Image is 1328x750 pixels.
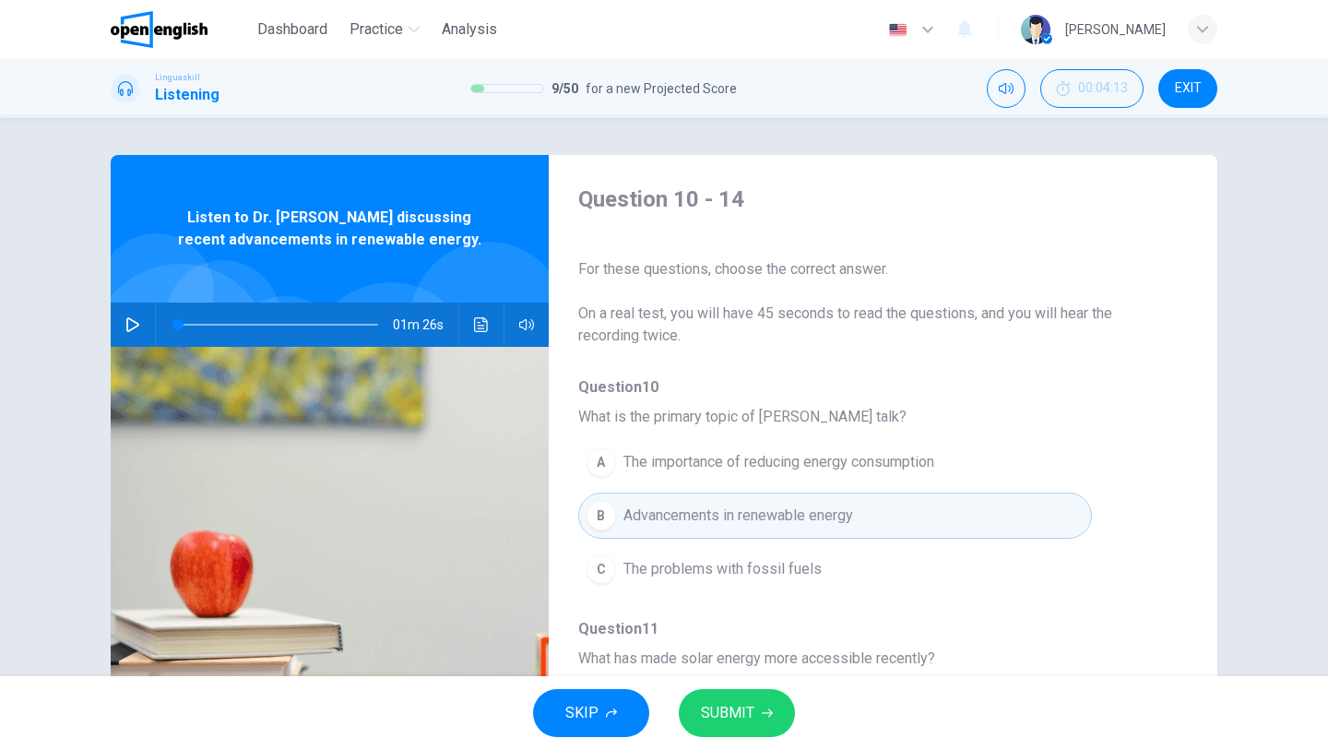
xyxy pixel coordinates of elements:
[442,18,497,41] span: Analysis
[623,558,822,580] span: The problems with fossil fuels
[578,439,1092,485] button: AThe importance of reducing energy consumption
[111,11,207,48] img: OpenEnglish logo
[578,258,1158,280] span: For these questions, choose the correct answer.
[434,13,504,46] button: Analysis
[578,185,1158,214] h4: Question 10 - 14
[1078,81,1128,96] span: 00:04:13
[701,700,754,726] span: SUBMIT
[578,546,1092,592] button: CThe problems with fossil fuels
[467,303,496,347] button: Click to see the audio transcription
[586,77,737,100] span: for a new Projected Score
[987,69,1026,108] div: Mute
[1040,69,1144,108] button: 00:04:13
[1175,81,1202,96] span: EXIT
[257,18,327,41] span: Dashboard
[342,13,427,46] button: Practice
[551,77,578,100] span: 9 / 50
[111,11,250,48] a: OpenEnglish logo
[886,23,909,37] img: en
[1065,18,1166,41] div: [PERSON_NAME]
[155,84,219,106] h1: Listening
[623,505,853,527] span: Advancements in renewable energy
[350,18,403,41] span: Practice
[578,618,1158,640] span: Question 11
[587,554,616,584] div: C
[171,207,489,251] span: Listen to Dr. [PERSON_NAME] discussing recent advancements in renewable energy.
[565,700,599,726] span: SKIP
[587,447,616,477] div: A
[250,13,335,46] button: Dashboard
[393,303,458,347] span: 01m 26s
[578,303,1158,347] span: On a real test, you will have 45 seconds to read the questions, and you will hear the recording t...
[1158,69,1217,108] button: EXIT
[578,648,1158,670] span: What has made solar energy more accessible recently?
[578,406,1158,428] span: What is the primary topic of [PERSON_NAME] talk?
[578,376,1158,399] span: Question 10
[155,71,200,84] span: Linguaskill
[679,689,795,737] button: SUBMIT
[623,451,934,473] span: The importance of reducing energy consumption
[578,493,1092,539] button: BAdvancements in renewable energy
[1021,15,1050,44] img: Profile picture
[533,689,649,737] button: SKIP
[587,501,616,530] div: B
[1040,69,1144,108] div: Hide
